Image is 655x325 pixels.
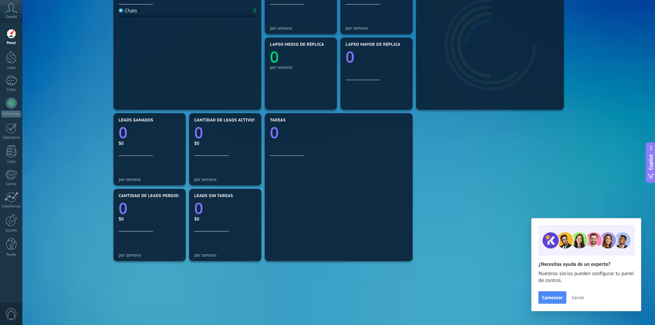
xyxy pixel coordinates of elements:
[538,291,566,304] button: Comenzar
[346,46,354,67] text: 0
[119,216,181,222] div: $0
[270,118,286,123] span: Tareas
[6,15,17,19] span: Cuenta
[194,122,256,143] a: 0
[194,216,256,222] div: $0
[194,118,256,123] span: Cantidad de leads activos
[270,46,279,67] text: 0
[194,198,203,219] text: 0
[270,65,332,70] div: por semana
[270,42,324,47] span: Lapso medio de réplica
[119,122,128,143] text: 0
[119,140,181,146] div: $0
[194,194,233,198] span: Leads sin tareas
[572,295,584,300] span: Cerrar
[194,177,256,182] div: por semana
[194,252,256,258] div: por semana
[253,8,256,14] div: 0
[119,194,184,198] span: Cantidad de leads perdidos
[647,154,654,170] span: Copilot
[194,198,256,219] a: 0
[1,88,21,92] div: Chats
[1,160,21,164] div: Listas
[346,42,400,47] span: Lapso mayor de réplica
[542,295,563,300] span: Comenzar
[119,177,181,182] div: por semana
[1,136,21,140] div: Calendario
[1,228,21,233] div: Ajustes
[1,66,21,70] div: Leads
[1,252,21,257] div: Ayuda
[119,198,128,219] text: 0
[1,41,21,45] div: Panel
[194,140,256,146] div: $0
[270,122,407,143] a: 0
[119,122,181,143] a: 0
[346,25,407,31] div: por semana
[1,111,21,117] div: WhatsApp
[119,198,181,219] a: 0
[119,8,137,14] div: Chats
[538,270,634,284] span: Nuestros socios pueden configurar tu panel de control.
[119,252,181,258] div: por semana
[270,25,332,31] div: por semana
[119,8,123,13] img: Chats
[119,118,153,123] span: Leads ganados
[270,122,279,143] text: 0
[1,182,21,186] div: Correo
[538,261,634,268] h2: ¿Necesitas ayuda de un experto?
[569,292,587,303] button: Cerrar
[1,204,21,209] div: Estadísticas
[194,122,203,143] text: 0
